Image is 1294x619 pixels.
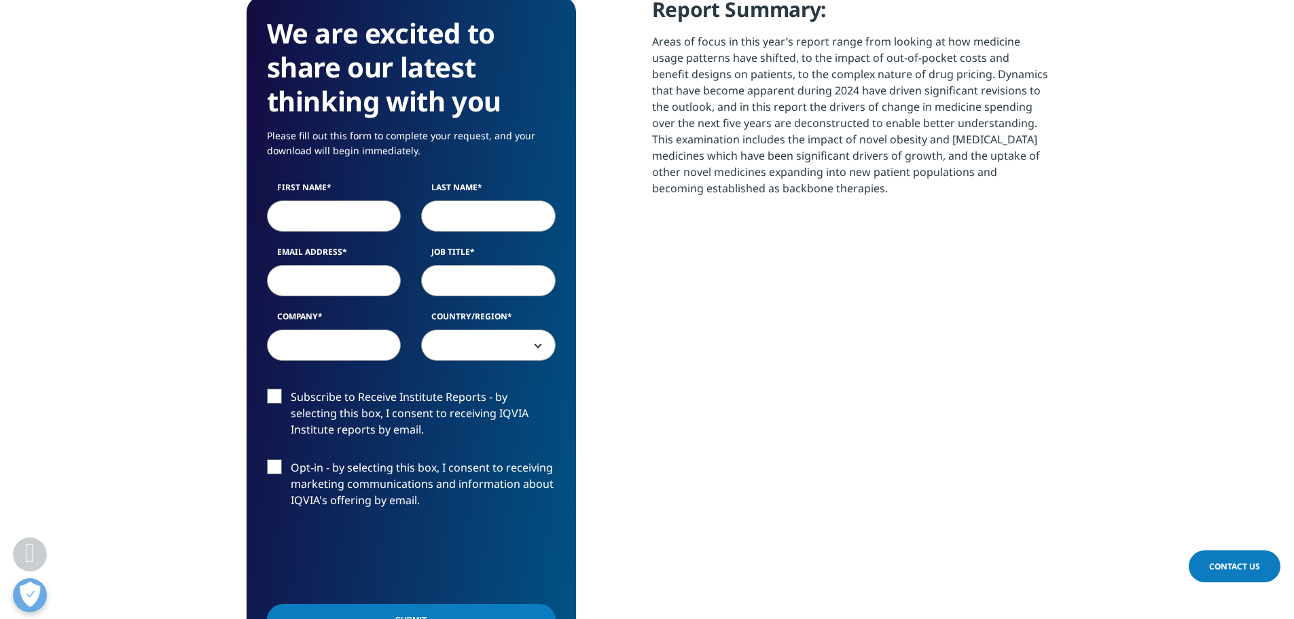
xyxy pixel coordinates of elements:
[421,311,556,330] label: Country/Region
[1209,561,1260,572] span: Contact Us
[267,128,556,169] p: Please fill out this form to complete your request, and your download will begin immediately.
[267,389,556,445] label: Subscribe to Receive Institute Reports - by selecting this box, I consent to receiving IQVIA Inst...
[267,16,556,118] h3: We are excited to share our latest thinking with you
[421,246,556,265] label: Job Title
[13,578,47,612] button: Open Preferences
[267,181,401,200] label: First Name
[267,530,473,583] iframe: reCAPTCHA
[267,246,401,265] label: Email Address
[421,181,556,200] label: Last Name
[267,459,556,516] label: Opt-in - by selecting this box, I consent to receiving marketing communications and information a...
[652,33,1048,207] p: Areas of focus in this year’s report range from looking at how medicine usage patterns have shift...
[1189,550,1280,582] a: Contact Us
[267,311,401,330] label: Company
